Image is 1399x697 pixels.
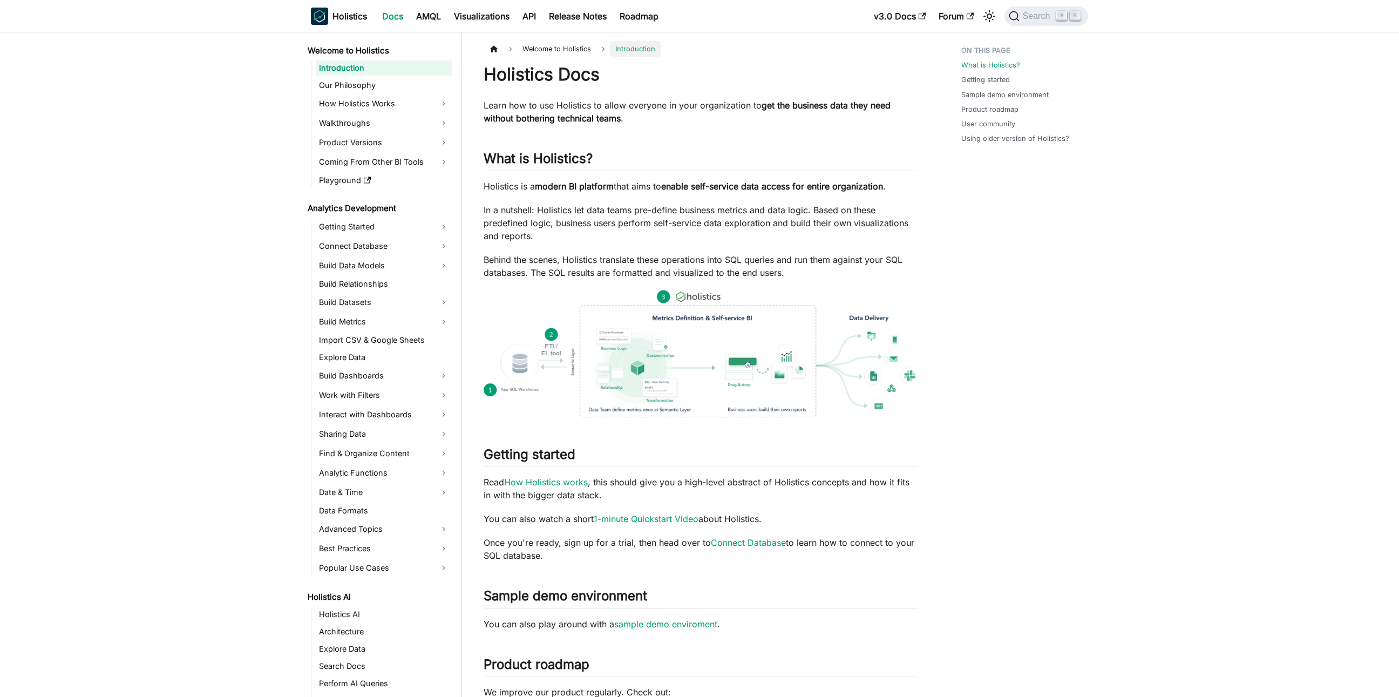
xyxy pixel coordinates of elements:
nav: Docs sidebar [300,32,462,697]
h2: What is Holistics? [484,151,918,171]
a: Analytics Development [304,201,452,216]
a: Connect Database [316,238,452,255]
a: API [516,8,542,25]
a: Search Docs [316,659,452,674]
a: Product roadmap [961,104,1018,114]
a: Product Versions [316,134,452,151]
a: Using older version of Holistics? [961,133,1069,144]
span: Search [1020,11,1057,21]
p: Holistics is a that aims to . [484,180,918,193]
a: Docs [376,8,410,25]
b: Holistics [332,10,367,23]
a: sample demo enviroment [614,619,717,630]
a: How Holistics works [504,477,588,488]
img: How Holistics fits in your Data Stack [484,290,918,417]
a: Date & Time [316,484,452,501]
a: HolisticsHolistics [311,8,367,25]
a: How Holistics Works [316,95,452,112]
a: Our Philosophy [316,78,452,93]
a: Roadmap [613,8,665,25]
a: Connect Database [711,537,786,548]
a: Architecture [316,624,452,639]
nav: Breadcrumbs [484,41,918,57]
strong: modern BI platform [535,181,614,192]
a: User community [961,119,1015,129]
a: Explore Data [316,350,452,365]
a: Perform AI Queries [316,676,452,691]
a: Coming From Other BI Tools [316,153,452,171]
span: Welcome to Holistics [517,41,596,57]
a: Find & Organize Content [316,445,452,462]
strong: enable self-service data access for entire organization [661,181,883,192]
a: Holistics AI [304,590,452,605]
kbd: ⌘ [1056,11,1067,21]
a: Build Data Models [316,257,452,274]
a: Forum [932,8,980,25]
a: 1-minute Quickstart Video [594,513,698,524]
h2: Product roadmap [484,657,918,677]
img: Holistics [311,8,328,25]
a: Explore Data [316,641,452,657]
button: Switch between dark and light mode (currently light mode) [981,8,998,25]
p: Once you're ready, sign up for a trial, then head over to to learn how to connect to your SQL dat... [484,536,918,562]
a: Sample demo environment [961,90,1049,100]
a: Build Datasets [316,294,452,311]
p: Learn how to use Holistics to allow everyone in your organization to . [484,99,918,125]
a: Playground [316,173,452,188]
a: Advanced Topics [316,520,452,538]
a: Sharing Data [316,425,452,443]
a: Best Practices [316,540,452,557]
h2: Sample demo environment [484,588,918,608]
h1: Holistics Docs [484,64,918,85]
a: Build Metrics [316,313,452,330]
a: Work with Filters [316,387,452,404]
button: Search (Command+K) [1004,6,1088,26]
a: Introduction [316,60,452,76]
a: Holistics AI [316,607,452,622]
span: Introduction [610,41,661,57]
a: Visualizations [447,8,516,25]
a: AMQL [410,8,447,25]
a: Analytic Functions [316,464,452,482]
p: You can also watch a short about Holistics. [484,512,918,525]
a: Build Relationships [316,276,452,292]
kbd: K [1070,11,1081,21]
a: Getting Started [316,218,452,235]
h2: Getting started [484,446,918,467]
p: Behind the scenes, Holistics translate these operations into SQL queries and run them against you... [484,253,918,279]
a: Interact with Dashboards [316,406,452,423]
a: v3.0 Docs [867,8,932,25]
a: Build Dashboards [316,367,452,384]
a: Walkthroughs [316,114,452,132]
a: Data Formats [316,503,452,518]
a: Popular Use Cases [316,559,452,577]
p: You can also play around with a . [484,618,918,631]
p: Read , this should give you a high-level abstract of Holistics concepts and how it fits in with t... [484,476,918,502]
a: Welcome to Holistics [304,43,452,58]
a: Import CSV & Google Sheets [316,333,452,348]
a: What is Holistics? [961,60,1020,70]
a: Home page [484,41,504,57]
a: Release Notes [542,8,613,25]
a: Getting started [961,75,1010,85]
p: In a nutshell: Holistics let data teams pre-define business metrics and data logic. Based on thes... [484,204,918,242]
